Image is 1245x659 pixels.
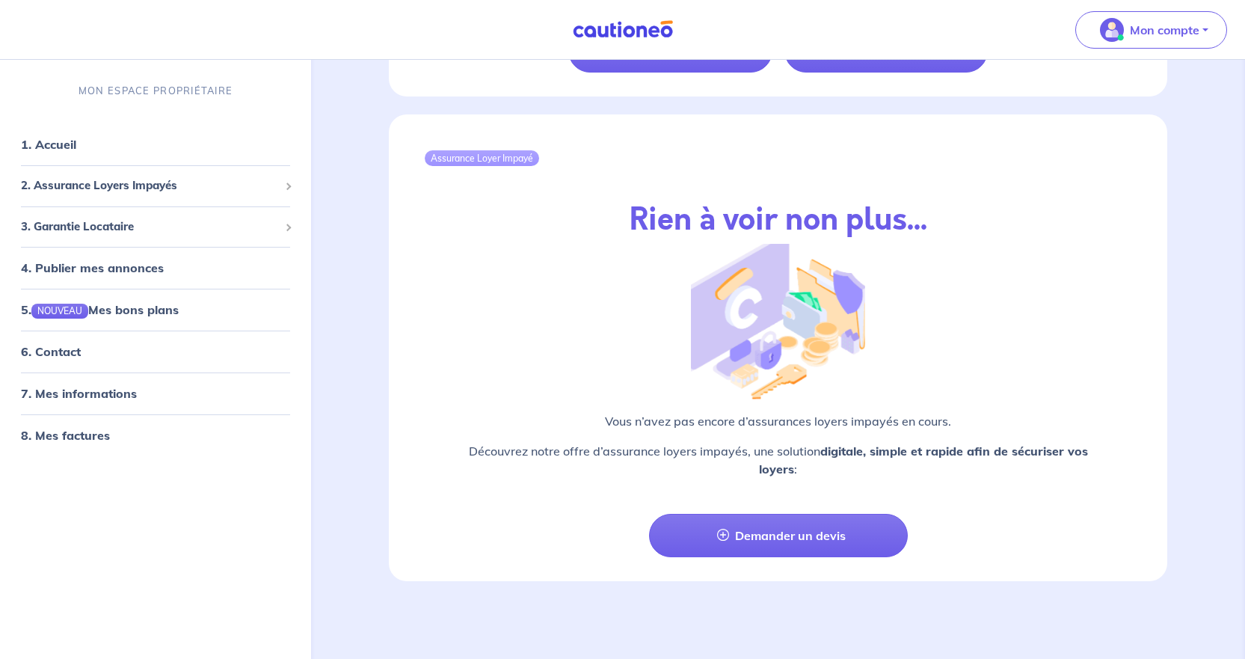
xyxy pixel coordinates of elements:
[425,442,1131,478] p: Découvrez notre offre d’assurance loyers impayés, une solution :
[630,202,927,238] h2: Rien à voir non plus...
[649,514,908,557] a: Demander un devis
[21,428,110,443] a: 8. Mes factures
[425,412,1131,430] p: Vous n’avez pas encore d’assurances loyers impayés en cours.
[425,150,539,165] div: Assurance Loyer Impayé
[6,337,305,367] div: 6. Contact
[1130,21,1199,39] p: Mon compte
[21,302,179,317] a: 5.NOUVEAUMes bons plans
[759,444,1088,476] strong: digitale, simple et rapide afin de sécuriser vos loyers
[6,420,305,450] div: 8. Mes factures
[6,129,305,159] div: 1. Accueil
[1075,11,1227,49] button: illu_account_valid_menu.svgMon compte
[6,295,305,325] div: 5.NOUVEAUMes bons plans
[691,232,864,400] img: illu_empty_gli.png
[6,378,305,408] div: 7. Mes informations
[1100,18,1124,42] img: illu_account_valid_menu.svg
[21,260,164,275] a: 4. Publier mes annonces
[6,171,305,200] div: 2. Assurance Loyers Impayés
[567,20,679,39] img: Cautioneo
[21,386,137,401] a: 7. Mes informations
[21,137,76,152] a: 1. Accueil
[21,218,279,236] span: 3. Garantie Locataire
[21,344,81,359] a: 6. Contact
[79,84,233,98] p: MON ESPACE PROPRIÉTAIRE
[6,253,305,283] div: 4. Publier mes annonces
[6,212,305,242] div: 3. Garantie Locataire
[21,177,279,194] span: 2. Assurance Loyers Impayés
